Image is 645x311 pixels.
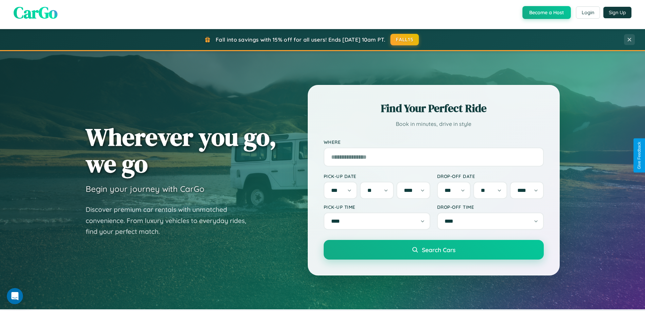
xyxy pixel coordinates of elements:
div: Give Feedback [637,142,642,169]
h1: Wherever you go, we go [86,124,277,177]
button: Become a Host [522,6,571,19]
label: Drop-off Date [437,173,544,179]
button: Sign Up [603,7,631,18]
p: Discover premium car rentals with unmatched convenience. From luxury vehicles to everyday rides, ... [86,204,255,237]
span: Fall into savings with 15% off for all users! Ends [DATE] 10am PT. [216,36,385,43]
h3: Begin your journey with CarGo [86,184,205,194]
button: Login [576,6,600,19]
span: Search Cars [422,246,455,253]
h2: Find Your Perfect Ride [324,101,544,116]
p: Book in minutes, drive in style [324,119,544,129]
button: FALL15 [390,34,419,45]
label: Drop-off Time [437,204,544,210]
label: Pick-up Date [324,173,430,179]
label: Where [324,139,544,145]
iframe: Intercom live chat [7,288,23,304]
span: CarGo [14,1,58,24]
button: Search Cars [324,240,544,260]
label: Pick-up Time [324,204,430,210]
